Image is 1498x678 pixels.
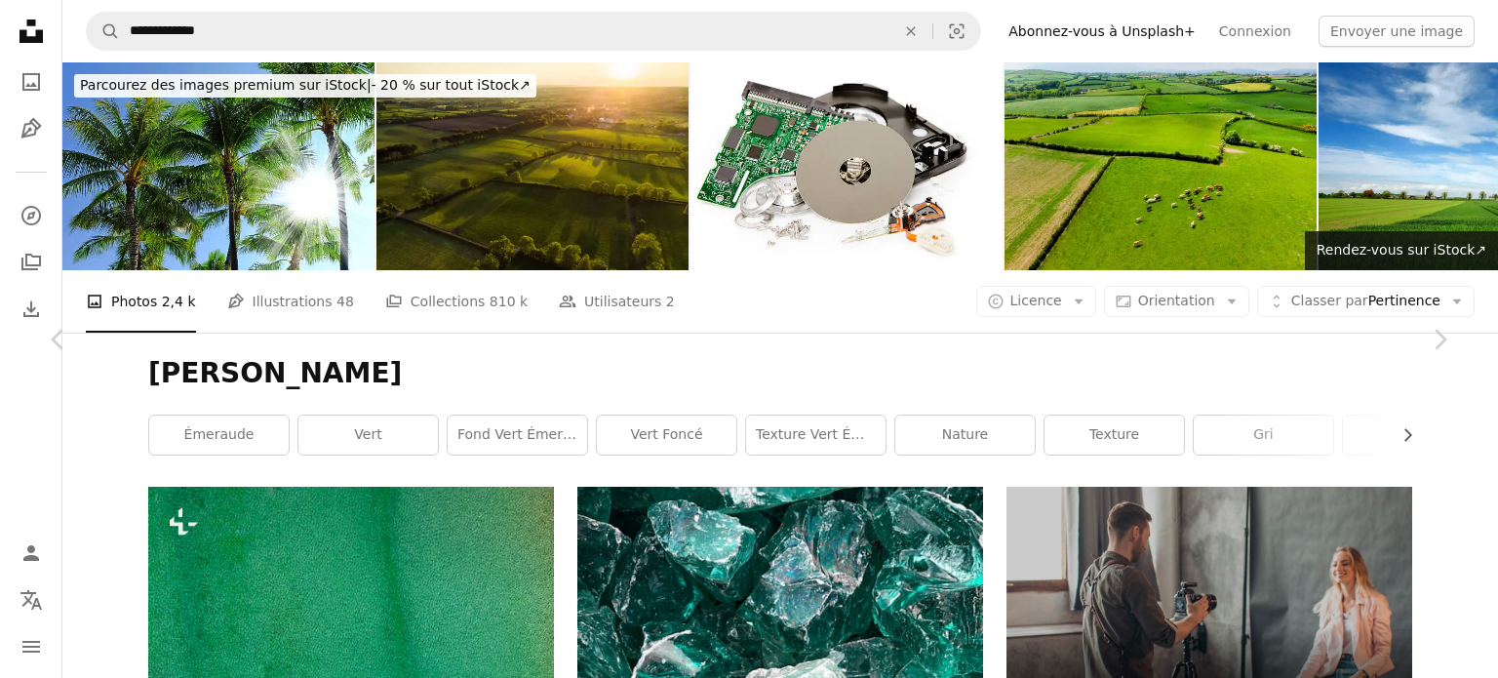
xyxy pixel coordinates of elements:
a: Connexion / S’inscrire [12,534,51,573]
img: Démantèlement disque dur XXXL [690,62,1003,270]
a: Explorer [12,196,51,235]
a: texture vert émeraude [746,416,886,455]
a: gri [1194,416,1333,455]
a: Abonnez-vous à Unsplash+ [997,16,1207,47]
button: Envoyer une image [1319,16,1475,47]
a: Illustrations [12,109,51,148]
button: Licence [976,286,1096,317]
span: Parcourez des images premium sur iStock | [80,77,372,93]
a: Illustrations 48 [227,270,354,333]
a: Photos [12,62,51,101]
span: 48 [336,291,354,312]
span: Licence [1010,293,1062,308]
button: faire défiler la liste vers la droite [1390,416,1412,455]
a: fond vert émeraude [448,416,587,455]
span: 810 k [490,291,528,312]
a: vert foncé [597,416,736,455]
a: texture [1045,416,1184,455]
button: Orientation [1104,286,1249,317]
span: Orientation [1138,293,1215,308]
button: Classer parPertinence [1257,286,1475,317]
button: Menu [12,627,51,666]
a: nature [895,416,1035,455]
button: Recherche de visuels [933,13,980,50]
button: Effacer [889,13,932,50]
a: Collections [12,243,51,282]
a: Suivant [1381,246,1498,433]
a: Utilisateurs 2 [559,270,675,333]
img: Des palmiers tropicaux ensoleillés s’élancent dans un ciel bleu éclatant [62,62,374,270]
a: Collections 810 k [385,270,528,333]
a: Connexion [1207,16,1303,47]
a: Rendez-vous sur iStock↗ [1305,231,1498,270]
span: Rendez-vous sur iStock ↗ [1317,242,1486,258]
a: Parcourez des images premium sur iStock|- 20 % sur tout iStock↗ [62,62,548,109]
button: Langue [12,580,51,619]
span: Classer par [1291,293,1368,308]
img: Vue aérienne de pâturages verdoyants interminables et des terres agricoles de l’Irlande. Belle ca... [1005,62,1317,270]
h1: [PERSON_NAME] [148,356,1412,391]
button: Rechercher sur Unsplash [87,13,120,50]
a: océan [1343,416,1482,455]
div: - 20 % sur tout iStock ↗ [74,74,536,98]
img: Vue aérienne de pâturages verdoyants interminables et des terres agricoles de l’Irlande. Belle ca... [376,62,689,270]
span: 2 [666,291,675,312]
a: vert [298,416,438,455]
form: Rechercher des visuels sur tout le site [86,12,981,51]
a: émeraude [149,416,289,455]
span: Pertinence [1291,292,1440,311]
